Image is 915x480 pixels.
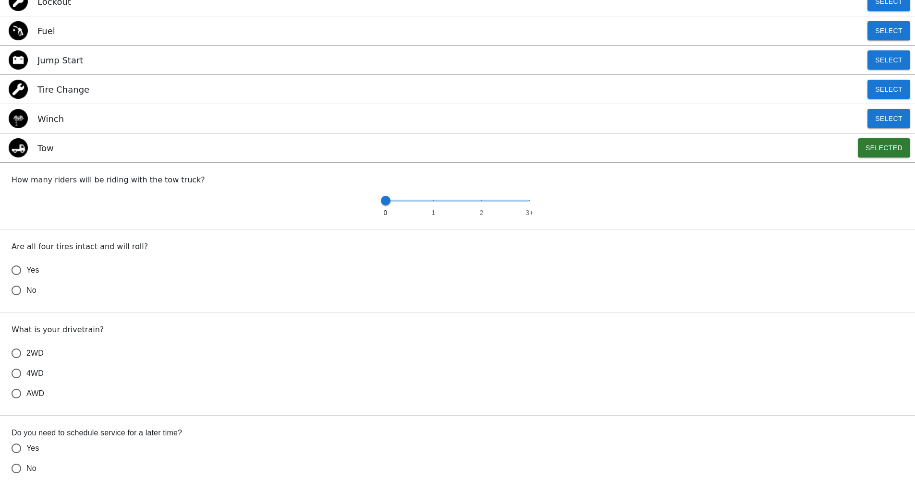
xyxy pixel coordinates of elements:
[37,142,54,155] p: Tow
[9,50,28,70] img: jump start icon
[525,208,533,217] span: 3+
[9,138,28,157] img: tow icon
[867,50,910,70] button: Select
[37,112,64,125] p: Winch
[12,241,903,252] p: Are all four tires intact and will roll?
[26,264,39,276] span: Yes
[37,54,83,67] p: Jump Start
[858,138,910,157] button: Selected
[432,208,436,217] span: 1
[37,83,89,96] p: Tire Change
[867,109,910,128] button: Select
[12,427,903,438] label: Do you need to schedule service for a later time?
[26,348,44,359] span: 2WD
[26,285,37,296] span: No
[867,80,910,99] button: Select
[26,463,37,474] span: No
[480,208,484,217] span: 2
[26,443,39,454] span: Yes
[867,21,910,40] button: Select
[9,109,28,128] img: winch icon
[9,21,28,40] img: gas icon
[384,208,388,217] span: 0
[26,388,44,399] span: AWD
[37,24,55,37] p: Fuel
[12,174,903,186] p: How many riders will be riding with the tow truck?
[26,368,44,379] span: 4WD
[12,324,903,336] p: What is your drivetrain?
[9,80,28,99] img: flat tire icon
